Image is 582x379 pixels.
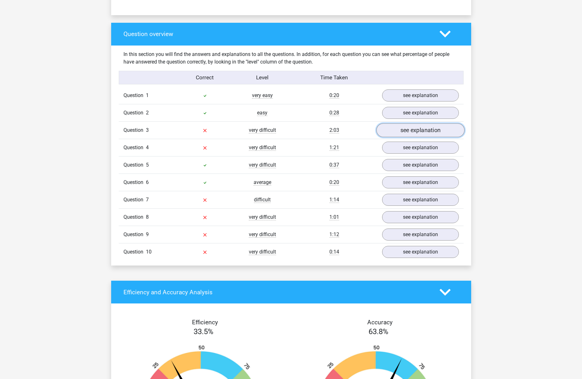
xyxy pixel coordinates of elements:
a: see explanation [382,176,459,188]
span: very difficult [249,249,276,255]
span: Question [123,161,146,169]
a: see explanation [382,89,459,101]
span: 1:14 [329,197,339,203]
span: 33.5% [194,327,213,336]
span: Question [123,126,146,134]
span: 0:20 [329,179,339,186]
span: 1:01 [329,214,339,220]
span: Question [123,248,146,256]
div: Level [234,74,291,82]
span: 63.8% [369,327,388,336]
span: Question [123,196,146,204]
div: In this section you will find the answers and explanations to all the questions. In addition, for... [119,51,464,66]
span: easy [257,110,267,116]
a: see explanation [376,123,464,137]
span: very difficult [249,162,276,168]
h4: Efficiency [123,319,286,326]
span: Question [123,179,146,186]
span: Question [123,109,146,117]
a: see explanation [382,194,459,206]
span: 8 [146,214,149,220]
a: see explanation [382,246,459,258]
span: very easy [252,92,273,99]
span: Question [123,92,146,99]
span: 5 [146,162,149,168]
a: see explanation [382,142,459,154]
span: 0:14 [329,249,339,255]
span: difficult [254,197,271,203]
span: average [254,179,271,186]
div: Time Taken [291,74,377,82]
h4: Accuracy [298,319,461,326]
span: Question [123,231,146,238]
span: very difficult [249,231,276,238]
span: 1:12 [329,231,339,238]
span: very difficult [249,127,276,133]
span: Question [123,213,146,221]
span: very difficult [249,144,276,151]
a: see explanation [382,229,459,241]
span: very difficult [249,214,276,220]
a: see explanation [382,159,459,171]
span: 7 [146,197,149,203]
span: 2 [146,110,149,116]
span: 2:03 [329,127,339,133]
a: see explanation [382,211,459,223]
div: Correct [176,74,234,82]
span: 0:20 [329,92,339,99]
h4: Question overview [123,30,430,38]
span: 3 [146,127,149,133]
span: 9 [146,231,149,237]
span: 0:28 [329,110,339,116]
span: 6 [146,179,149,185]
span: 4 [146,144,149,150]
span: 0:37 [329,162,339,168]
span: 10 [146,249,152,255]
span: Question [123,144,146,151]
h4: Efficiency and Accuracy Analysis [123,289,430,296]
a: see explanation [382,107,459,119]
span: 1:21 [329,144,339,151]
span: 1 [146,92,149,98]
